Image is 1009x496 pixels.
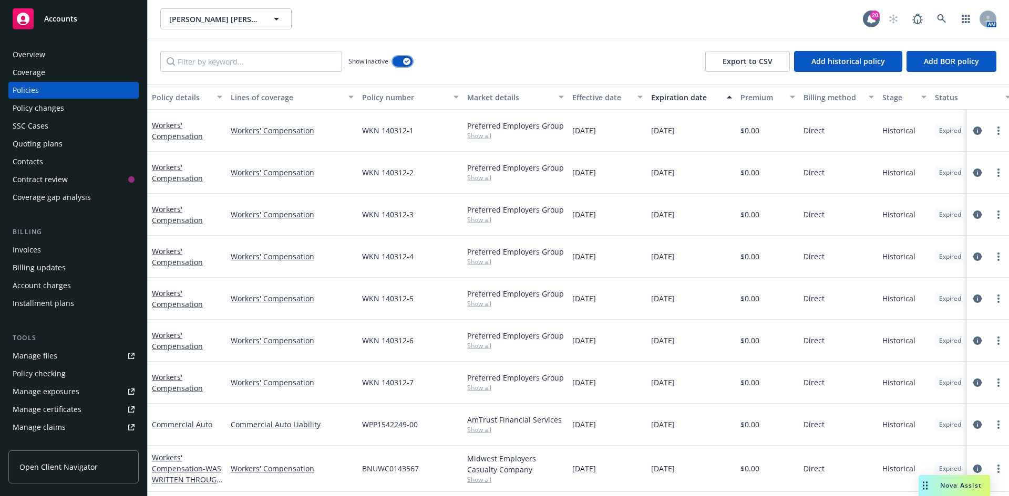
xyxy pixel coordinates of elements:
[8,365,139,382] a: Policy checking
[572,377,596,388] span: [DATE]
[13,64,45,81] div: Coverage
[804,125,825,136] span: Direct
[160,8,292,29] button: [PERSON_NAME] [PERSON_NAME] & Associates, Inc.
[8,118,139,134] a: SSC Cases
[13,419,66,436] div: Manage claims
[152,204,203,225] a: Workers' Compensation
[882,335,915,346] span: Historical
[13,189,91,206] div: Coverage gap analysis
[152,330,203,351] a: Workers' Compensation
[8,295,139,312] a: Installment plans
[992,334,1005,347] a: more
[651,125,675,136] span: [DATE]
[971,124,984,137] a: circleInformation
[467,120,564,131] div: Preferred Employers Group
[799,85,878,110] button: Billing method
[8,241,139,258] a: Invoices
[572,335,596,346] span: [DATE]
[992,376,1005,389] a: more
[882,293,915,304] span: Historical
[971,334,984,347] a: circleInformation
[572,92,631,103] div: Effective date
[8,135,139,152] a: Quoting plans
[8,4,139,34] a: Accounts
[971,208,984,221] a: circleInformation
[13,259,66,276] div: Billing updates
[231,419,354,430] a: Commercial Auto Liability
[467,288,564,299] div: Preferred Employers Group
[467,299,564,308] span: Show all
[8,383,139,400] span: Manage exposures
[804,167,825,178] span: Direct
[939,420,961,429] span: Expired
[924,56,979,66] span: Add BOR policy
[971,166,984,179] a: circleInformation
[940,481,982,490] span: Nova Assist
[231,251,354,262] a: Workers' Compensation
[971,292,984,305] a: circleInformation
[13,241,41,258] div: Invoices
[362,377,414,388] span: WKN 140312-7
[8,171,139,188] a: Contract review
[740,419,759,430] span: $0.00
[362,293,414,304] span: WKN 140312-5
[13,153,43,170] div: Contacts
[705,51,790,72] button: Export to CSV
[736,85,799,110] button: Premium
[8,347,139,364] a: Manage files
[152,246,203,267] a: Workers' Compensation
[992,462,1005,475] a: more
[572,419,596,430] span: [DATE]
[8,153,139,170] a: Contacts
[955,8,976,29] a: Switch app
[919,475,990,496] button: Nova Assist
[152,162,203,183] a: Workers' Compensation
[169,14,260,25] span: [PERSON_NAME] [PERSON_NAME] & Associates, Inc.
[362,125,414,136] span: WKN 140312-1
[907,8,928,29] a: Report a Bug
[467,453,564,475] div: Midwest Employers Casualty Company
[723,56,773,66] span: Export to CSV
[8,333,139,343] div: Tools
[651,335,675,346] span: [DATE]
[935,92,999,103] div: Status
[467,173,564,182] span: Show all
[572,463,596,474] span: [DATE]
[13,277,71,294] div: Account charges
[362,335,414,346] span: WKN 140312-6
[152,419,212,429] a: Commercial Auto
[882,125,915,136] span: Historical
[651,92,720,103] div: Expiration date
[231,209,354,220] a: Workers' Compensation
[804,251,825,262] span: Direct
[740,293,759,304] span: $0.00
[226,85,358,110] button: Lines of coverage
[651,377,675,388] span: [DATE]
[8,64,139,81] a: Coverage
[882,463,915,474] span: Historical
[882,251,915,262] span: Historical
[8,437,139,453] a: Manage BORs
[362,419,418,430] span: WPP1542249-00
[804,293,825,304] span: Direct
[740,125,759,136] span: $0.00
[651,293,675,304] span: [DATE]
[740,167,759,178] span: $0.00
[467,215,564,224] span: Show all
[231,335,354,346] a: Workers' Compensation
[804,335,825,346] span: Direct
[804,419,825,430] span: Direct
[8,277,139,294] a: Account charges
[467,204,564,215] div: Preferred Employers Group
[992,418,1005,431] a: more
[939,464,961,473] span: Expired
[463,85,568,110] button: Market details
[572,209,596,220] span: [DATE]
[572,125,596,136] span: [DATE]
[740,377,759,388] span: $0.00
[467,475,564,484] span: Show all
[572,251,596,262] span: [DATE]
[811,56,885,66] span: Add historical policy
[882,377,915,388] span: Historical
[13,295,74,312] div: Installment plans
